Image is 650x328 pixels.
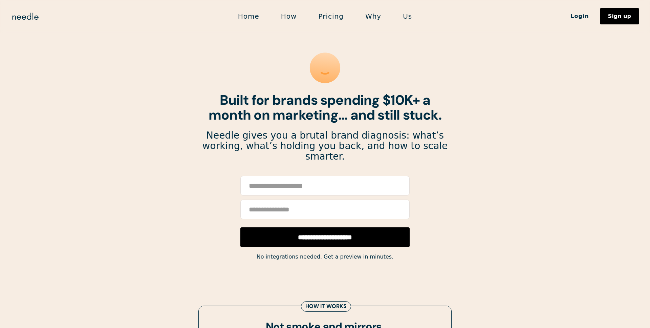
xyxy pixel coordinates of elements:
[240,176,410,247] form: Email Form
[202,130,448,162] p: Needle gives you a brutal brand diagnosis: what’s working, what’s holding you back, and how to sc...
[307,9,354,23] a: Pricing
[305,303,347,310] div: How it works
[600,8,639,24] a: Sign up
[560,11,600,22] a: Login
[209,91,441,124] strong: Built for brands spending $10K+ a month on marketing... and still stuck.
[202,252,448,262] div: No integrations needed. Get a preview in minutes.
[354,9,392,23] a: Why
[270,9,308,23] a: How
[392,9,423,23] a: Us
[608,14,631,19] div: Sign up
[227,9,270,23] a: Home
